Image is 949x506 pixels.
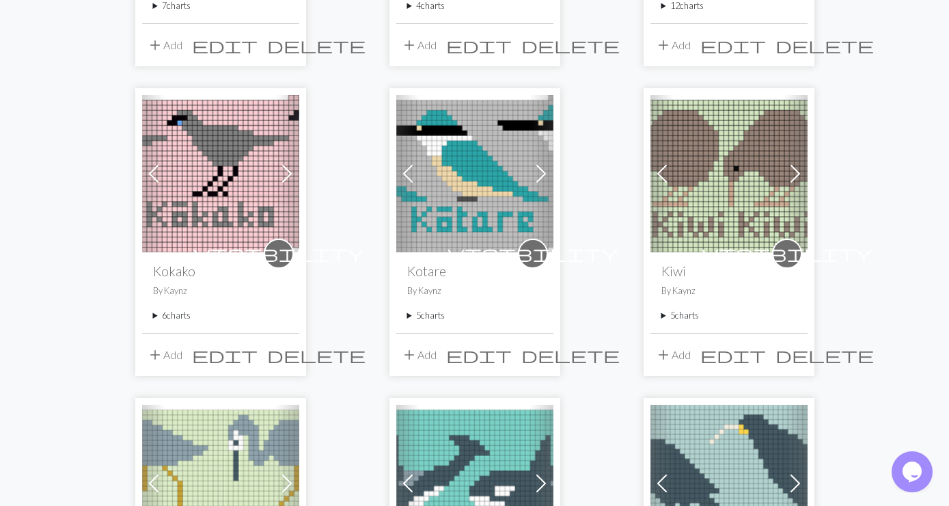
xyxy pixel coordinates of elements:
p: By Kaynz [153,284,288,297]
span: delete [521,345,620,364]
button: Add [142,32,187,58]
i: Edit [192,347,258,363]
i: Edit [192,37,258,53]
button: Delete [517,342,624,368]
button: Edit [696,32,771,58]
span: edit [700,345,766,364]
summary: 5charts [407,309,542,322]
button: Add [396,32,441,58]
a: Matuku moana [142,475,299,488]
span: edit [192,345,258,364]
button: Edit [441,342,517,368]
i: Edit [446,37,512,53]
span: delete [775,345,874,364]
button: Add [396,342,441,368]
span: edit [192,36,258,55]
button: Add [142,342,187,368]
span: visibility [702,243,872,264]
i: private [702,240,872,267]
a: Orca 1 [396,475,553,488]
span: visibility [193,243,364,264]
span: edit [446,36,512,55]
i: private [193,240,364,267]
span: add [655,345,672,364]
span: add [655,36,672,55]
span: add [147,345,163,364]
i: Edit [446,347,512,363]
button: Delete [771,32,879,58]
button: Add [650,32,696,58]
span: visibility [448,243,618,264]
img: Kiwi [650,95,808,252]
summary: 5charts [661,309,797,322]
button: Delete [517,32,624,58]
h2: Kotare [407,263,542,279]
summary: 6charts [153,309,288,322]
h2: Kiwi [661,263,797,279]
i: Edit [700,37,766,53]
a: Kiwi [650,165,808,178]
button: Edit [187,32,262,58]
i: private [448,240,618,267]
a: Kokako 1 [142,165,299,178]
p: By Kaynz [407,284,542,297]
img: Kotare [396,95,553,252]
span: edit [700,36,766,55]
button: Delete [262,32,370,58]
button: Delete [262,342,370,368]
span: add [147,36,163,55]
button: Edit [441,32,517,58]
button: Edit [187,342,262,368]
a: Huia 2 full width [650,475,808,488]
button: Add [650,342,696,368]
span: delete [521,36,620,55]
button: Edit [696,342,771,368]
img: Kokako 1 [142,95,299,252]
iframe: chat widget [892,451,935,492]
p: By Kaynz [661,284,797,297]
span: delete [775,36,874,55]
span: delete [267,36,366,55]
h2: Kokako [153,263,288,279]
span: add [401,36,417,55]
button: Delete [771,342,879,368]
span: edit [446,345,512,364]
i: Edit [700,347,766,363]
a: Kotare [396,165,553,178]
span: delete [267,345,366,364]
span: add [401,345,417,364]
